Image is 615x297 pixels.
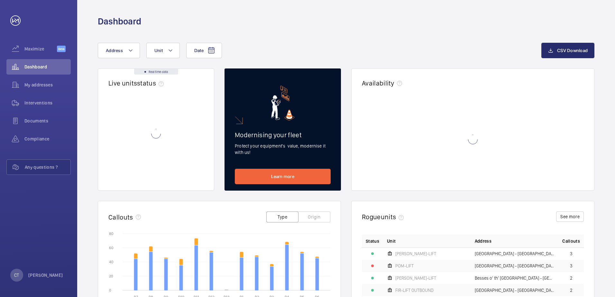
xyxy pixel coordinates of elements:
[24,46,57,52] span: Maximize
[24,100,71,106] span: Interventions
[235,169,331,184] a: Learn more
[570,276,573,280] span: 2
[108,79,166,87] h2: Live units
[395,264,414,268] span: POM-LIFT
[475,288,555,292] span: [GEOGRAPHIC_DATA] - [GEOGRAPHIC_DATA],
[57,46,66,52] span: Beta
[395,251,436,256] span: [PERSON_NAME]-LIFT
[98,15,141,27] h1: Dashboard
[266,212,298,222] button: Type
[14,272,19,278] p: CT
[109,246,114,250] text: 60
[146,43,180,58] button: Unit
[475,264,555,268] span: [GEOGRAPHIC_DATA] - [GEOGRAPHIC_DATA],
[271,85,295,121] img: marketing-card.svg
[366,238,379,244] p: Status
[24,136,71,142] span: Compliance
[137,79,166,87] span: status
[381,213,407,221] span: units
[109,260,114,264] text: 40
[24,118,71,124] span: Documents
[154,48,163,53] span: Unit
[109,274,113,278] text: 20
[362,213,406,221] h2: Rogue
[298,212,330,222] button: Origin
[134,69,178,75] div: Real time data
[362,79,394,87] h2: Availability
[570,251,573,256] span: 3
[541,43,594,58] button: CSV Download
[108,213,133,221] h2: Callouts
[556,212,584,222] button: See more
[24,64,71,70] span: Dashboard
[570,264,573,268] span: 3
[557,48,588,53] span: CSV Download
[24,82,71,88] span: My addresses
[109,288,111,292] text: 0
[570,288,573,292] span: 2
[387,238,396,244] span: Unit
[28,272,63,278] p: [PERSON_NAME]
[475,238,491,244] span: Address
[109,231,114,236] text: 80
[475,276,555,280] span: Besses o' th' [GEOGRAPHIC_DATA] - [GEOGRAPHIC_DATA] o' th' [GEOGRAPHIC_DATA],
[562,238,580,244] span: Callouts
[475,251,555,256] span: [GEOGRAPHIC_DATA] - [GEOGRAPHIC_DATA],
[395,276,436,280] span: [PERSON_NAME]-LIFT
[106,48,123,53] span: Address
[186,43,222,58] button: Date
[395,288,434,292] span: FIR-LIFT OUTBOUND
[235,143,331,156] p: Protect your equipment's value, modernise it with us!
[98,43,140,58] button: Address
[25,164,70,170] span: Any questions ?
[235,131,331,139] h2: Modernising your fleet
[194,48,204,53] span: Date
